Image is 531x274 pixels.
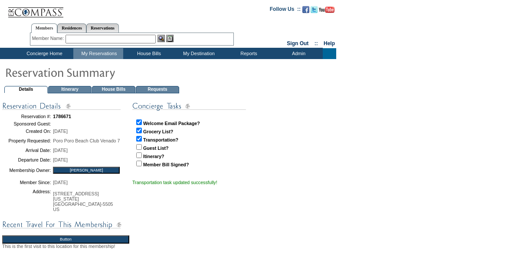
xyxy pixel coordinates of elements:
[2,101,121,112] img: subTtlConResDetails.gif
[324,40,335,46] a: Help
[2,244,115,249] span: This is the first visit to this location for this membership!
[86,23,119,33] a: Reservations
[270,5,301,16] td: Follow Us ::
[57,23,86,33] a: Residences
[2,126,51,136] td: Created On:
[14,48,73,59] td: Concierge Home
[178,121,200,126] strong: Package?
[287,40,308,46] a: Sign Out
[53,180,68,185] span: [DATE]
[311,9,318,14] a: Follow us on Twitter
[53,167,120,174] input: [PERSON_NAME]
[223,48,273,59] td: Reports
[302,9,309,14] a: Become our fan on Facebook
[311,6,318,13] img: Follow us on Twitter
[319,9,334,14] a: Subscribe to our YouTube Channel
[319,7,334,13] img: Subscribe to our YouTube Channel
[48,86,92,93] td: Itinerary
[143,145,169,151] strong: Guest List?
[2,176,51,189] td: Member Since:
[157,35,165,42] img: View
[92,86,135,93] td: House Bills
[2,189,51,214] td: Address:
[123,48,173,59] td: House Bills
[136,86,179,93] td: Requests
[2,121,51,126] td: Sponsored Guest:
[31,23,58,33] a: Members
[53,129,68,134] span: [DATE]
[5,63,178,81] img: pgTtlResSummary.gif
[2,235,129,244] input: Button
[302,6,309,13] img: Become our fan on Facebook
[143,154,164,159] strong: Itinerary?
[2,155,51,165] td: Departure Date:
[53,148,68,153] span: [DATE]
[2,145,51,155] td: Arrival Date:
[166,35,174,42] img: Reservations
[315,40,318,46] span: ::
[273,48,323,59] td: Admin
[173,48,223,59] td: My Destination
[143,129,173,134] strong: Grocery List?
[53,114,71,119] span: 1786671
[53,157,68,162] span: [DATE]
[143,137,178,142] strong: Transportation?
[2,112,51,121] td: Reservation #:
[53,191,113,212] span: [STREET_ADDRESS] [US_STATE][GEOGRAPHIC_DATA]-5505 US
[32,35,66,42] div: Member Name:
[132,180,266,185] div: Transportation task updated successfully!
[132,101,246,112] img: subTtlConTasks.gif
[2,165,51,176] td: Membership Owner:
[4,86,48,93] td: Details
[143,121,177,126] strong: Welcome Email
[143,162,189,167] strong: Member Bill Signed?
[73,48,123,59] td: My Reservations
[2,219,121,230] img: subTtlConRecTravel.gif
[53,138,120,143] span: Poro Poro Beach Club Venado 7
[2,136,51,145] td: Property Requested:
